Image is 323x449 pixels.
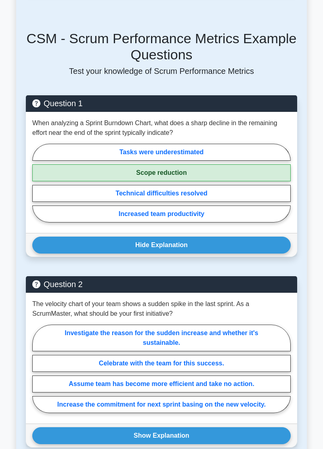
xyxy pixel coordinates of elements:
[32,164,291,181] label: Scope reduction
[32,376,291,392] label: Assume team has become more efficient and take no action.
[32,185,291,202] label: Technical difficulties resolved
[32,396,291,413] label: Increase the commitment for next sprint basing on the new velocity.
[32,206,291,222] label: Increased team productivity
[32,237,291,254] button: Hide Explanation
[32,279,291,289] h5: Question 2
[32,118,291,138] p: When analyzing a Sprint Burndown Chart, what does a sharp decline in the remaining effort near th...
[32,355,291,372] label: Celebrate with the team for this success.
[26,66,297,76] p: Test your knowledge of Scrum Performance Metrics
[32,299,291,319] p: The velocity chart of your team shows a sudden spike in the last sprint. As a ScrumMaster, what s...
[26,30,297,63] h5: CSM - Scrum Performance Metrics Example Questions
[32,99,291,108] h5: Question 1
[32,427,291,444] button: Show Explanation
[32,144,291,161] label: Tasks were underestimated
[32,325,291,351] label: Investigate the reason for the sudden increase and whether it's sustainable.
